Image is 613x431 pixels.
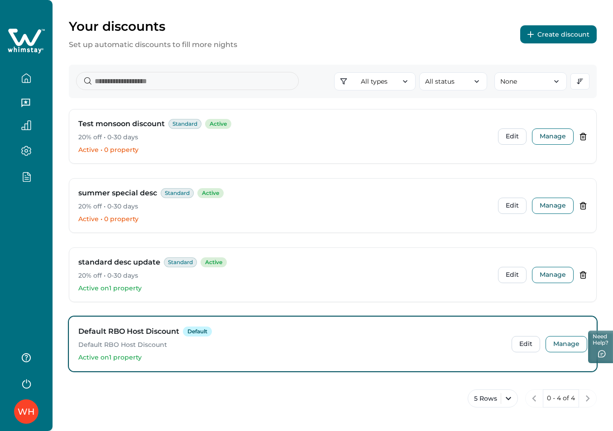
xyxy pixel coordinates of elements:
[78,188,157,199] h3: summer special desc
[69,19,237,34] p: Your discounts
[18,401,35,422] div: Whimstay Host
[164,257,197,267] span: Standard
[201,257,227,267] span: Active
[78,118,165,129] h3: Test monsoon discount
[197,188,224,198] span: Active
[532,128,574,145] button: Manage
[498,128,527,145] button: Edit
[78,215,491,224] p: Active • 0 property
[78,353,504,362] p: Active on 1 property
[78,146,491,155] p: Active • 0 property
[543,389,579,407] button: 0 - 4 of 4
[468,389,518,407] button: 5 Rows
[78,271,491,280] p: 20% off • 0-30 days
[78,257,160,268] h3: standard desc update
[205,119,231,129] span: Active
[525,389,543,407] button: previous page
[512,336,540,352] button: Edit
[520,25,597,43] button: Create discount
[547,394,575,403] p: 0 - 4 of 4
[183,327,212,336] span: Default
[532,267,574,283] button: Manage
[78,133,491,142] p: 20% off • 0-30 days
[78,326,179,337] h3: Default RBO Host Discount
[498,198,527,214] button: Edit
[78,341,504,350] p: Default RBO Host Discount
[532,198,574,214] button: Manage
[168,119,201,129] span: Standard
[78,202,491,211] p: 20% off • 0-30 days
[579,389,597,407] button: next page
[546,336,587,352] button: Manage
[69,39,237,50] p: Set up automatic discounts to fill more nights
[498,267,527,283] button: Edit
[78,284,491,293] p: Active on 1 property
[161,188,194,198] span: Standard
